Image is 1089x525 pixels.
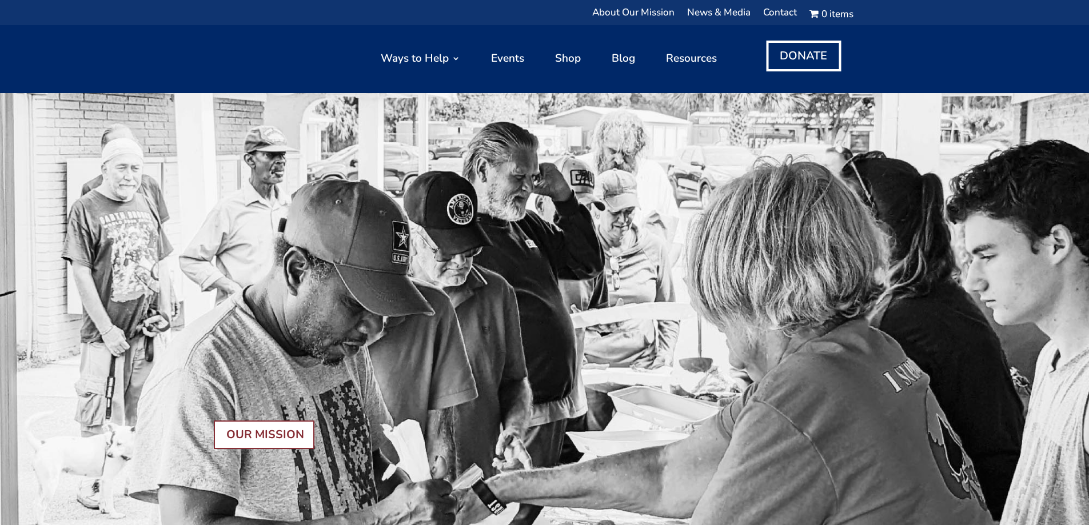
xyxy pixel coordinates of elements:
[809,7,821,21] i: Cart
[555,30,581,87] a: Shop
[214,420,314,449] a: OUR MISSION
[687,9,751,23] a: News & Media
[763,9,797,23] a: Contact
[381,30,460,87] a: Ways to Help
[491,30,524,87] a: Events
[766,41,841,71] a: DONATE
[809,9,853,23] a: Cart0 items
[821,10,853,18] span: 0 items
[612,30,635,87] a: Blog
[666,30,717,87] a: Resources
[592,9,675,23] a: About Our Mission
